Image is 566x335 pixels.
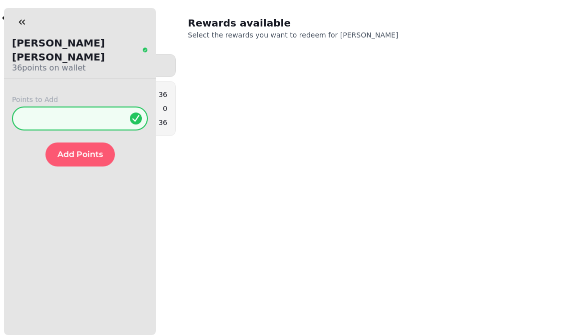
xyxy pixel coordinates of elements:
h2: Rewards available [188,16,380,30]
p: [PERSON_NAME] [PERSON_NAME] [12,36,140,64]
p: 0 [163,103,167,113]
span: Add Points [57,150,103,158]
p: 36 [158,117,167,127]
p: Select the rewards you want to redeem for [188,30,444,40]
label: Points to Add [12,94,148,104]
p: 36 [158,89,167,99]
p: 36 points on wallet [12,62,148,74]
span: [PERSON_NAME] [340,31,398,39]
button: Add Points [45,142,115,166]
